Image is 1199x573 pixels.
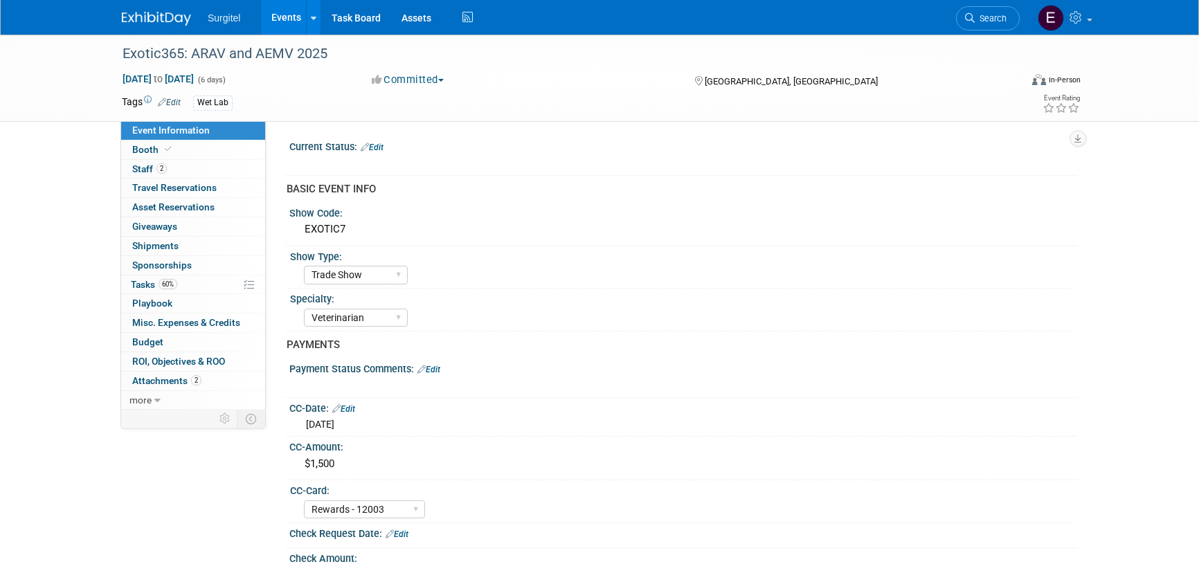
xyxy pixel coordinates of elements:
[1038,5,1064,31] img: Event Coordinator
[122,95,181,111] td: Tags
[289,358,1077,376] div: Payment Status Comments:
[132,260,192,271] span: Sponsorships
[122,73,195,85] span: [DATE] [DATE]
[289,523,1077,541] div: Check Request Date:
[121,275,265,294] a: Tasks60%
[197,75,226,84] span: (6 days)
[132,144,174,155] span: Booth
[132,298,172,309] span: Playbook
[361,143,384,152] a: Edit
[290,480,1071,498] div: CC-Card:
[386,529,408,539] a: Edit
[1043,95,1080,102] div: Event Rating
[417,365,440,374] a: Edit
[121,160,265,179] a: Staff2
[121,352,265,371] a: ROI, Objectives & ROO
[132,163,167,174] span: Staff
[191,375,201,385] span: 2
[165,145,172,153] i: Booth reservation complete
[132,375,201,386] span: Attachments
[289,548,1077,565] div: Check Amount:
[300,453,1067,475] div: $1,500
[121,256,265,275] a: Sponsorships
[306,419,334,430] span: [DATE]
[132,182,217,193] span: Travel Reservations
[1032,74,1046,85] img: Format-Inperson.png
[132,336,163,347] span: Budget
[367,73,449,87] button: Committed
[121,294,265,313] a: Playbook
[121,121,265,140] a: Event Information
[121,333,265,352] a: Budget
[132,221,177,232] span: Giveaways
[132,201,215,212] span: Asset Reservations
[121,198,265,217] a: Asset Reservations
[290,289,1071,306] div: Specialty:
[132,125,210,136] span: Event Information
[121,140,265,159] a: Booth
[289,398,1077,416] div: CC-Date:
[1048,75,1081,85] div: In-Person
[121,391,265,410] a: more
[121,217,265,236] a: Giveaways
[938,72,1081,93] div: Event Format
[121,179,265,197] a: Travel Reservations
[132,240,179,251] span: Shipments
[193,95,233,110] div: Wet Lab
[152,73,165,84] span: to
[287,182,1067,197] div: BASIC EVENT INFO
[121,372,265,390] a: Attachments2
[213,410,237,428] td: Personalize Event Tab Strip
[300,219,1067,240] div: EXOTIC7
[159,279,177,289] span: 60%
[289,136,1077,154] div: Current Status:
[122,12,191,26] img: ExhibitDay
[956,6,1020,30] a: Search
[132,317,240,328] span: Misc. Expenses & Credits
[289,437,1077,454] div: CC-Amount:
[131,279,177,290] span: Tasks
[132,356,225,367] span: ROI, Objectives & ROO
[121,237,265,255] a: Shipments
[975,13,1007,24] span: Search
[156,163,167,174] span: 2
[705,76,878,87] span: [GEOGRAPHIC_DATA], [GEOGRAPHIC_DATA]
[237,410,266,428] td: Toggle Event Tabs
[287,338,1067,352] div: PAYMENTS
[290,246,1071,264] div: Show Type:
[121,313,265,332] a: Misc. Expenses & Credits
[118,42,999,66] div: Exotic365: ARAV and AEMV 2025
[289,203,1077,220] div: Show Code:
[208,12,240,24] span: Surgitel
[158,98,181,107] a: Edit
[129,394,152,406] span: more
[332,404,355,414] a: Edit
